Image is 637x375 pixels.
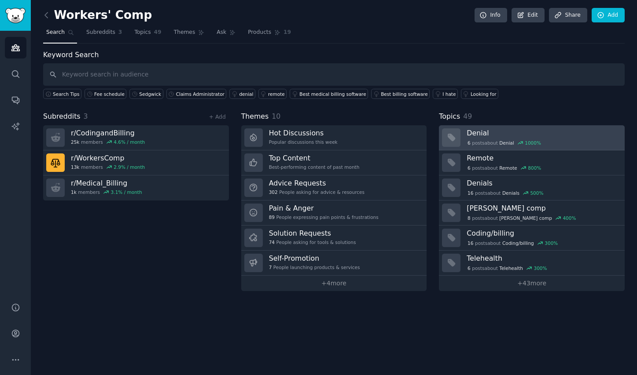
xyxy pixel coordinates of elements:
span: Subreddits [86,29,115,36]
span: 25k [71,139,79,145]
span: Telehealth [499,265,523,271]
h3: Coding/billing [467,229,619,238]
div: members [71,189,142,195]
span: 49 [463,112,472,120]
span: Topics [134,29,151,36]
a: Solution Requests74People asking for tools & solutions [241,226,427,251]
span: 3 [84,112,88,120]
span: 89 [269,214,275,220]
div: post s about [467,239,559,247]
div: post s about [467,189,544,197]
span: Denial [499,140,514,146]
div: Best medical billing software [299,91,366,97]
span: Themes [174,29,195,36]
h3: Remote [467,153,619,163]
a: Topics49 [131,25,164,44]
div: members [71,164,145,170]
a: Pain & Anger89People expressing pain points & frustrations [241,200,427,226]
div: Best-performing content of past month [269,164,360,170]
a: Add [592,8,625,23]
a: r/CodingandBilling25kmembers4.6% / month [43,125,229,150]
input: Keyword search in audience [43,63,625,86]
div: People launching products & services [269,264,360,270]
div: 300 % [534,265,547,271]
a: I hate [433,89,458,99]
a: Info [475,8,507,23]
a: Best medical billing software [290,89,368,99]
h3: r/ Medical_Billing [71,178,142,188]
div: I hate [442,91,456,97]
span: Subreddits [43,111,81,122]
span: Remote [499,165,517,171]
a: Self-Promotion7People launching products & services [241,251,427,276]
a: Share [549,8,587,23]
span: 1k [71,189,77,195]
div: 800 % [528,165,541,171]
a: Ask [214,25,239,44]
span: [PERSON_NAME] comp [499,215,552,221]
span: Search Tips [53,91,80,97]
a: Edit [512,8,545,23]
h3: Denials [467,178,619,188]
h3: Advice Requests [269,178,365,188]
a: + Add [209,114,226,120]
h3: Self-Promotion [269,254,360,263]
div: Fee schedule [94,91,125,97]
a: Best billing software [371,89,430,99]
div: denial [239,91,253,97]
h3: Hot Discussions [269,128,338,138]
a: Themes [171,25,208,44]
h2: Workers' Comp [43,8,152,22]
span: 8 [468,215,471,221]
img: WorkersComp [46,153,65,172]
span: Themes [241,111,269,122]
span: Topics [439,111,460,122]
h3: Pain & Anger [269,204,379,213]
div: 500 % [530,190,543,196]
h3: r/ WorkersComp [71,153,145,163]
label: Keyword Search [43,51,99,59]
div: Popular discussions this week [269,139,338,145]
a: Claims Administrator [166,89,227,99]
span: 19 [284,29,291,36]
h3: [PERSON_NAME] comp [467,204,619,213]
a: Search [43,25,77,44]
div: People asking for advice & resources [269,189,365,195]
a: Fee schedule [85,89,126,99]
a: Denials16postsaboutDenials500% [439,175,625,200]
a: Coding/billing16postsaboutCoding/billing300% [439,226,625,251]
div: Looking for [471,91,497,97]
div: 300 % [545,240,558,246]
span: Denials [502,190,519,196]
h3: Solution Requests [269,229,356,238]
span: 74 [269,239,275,245]
a: Sedgwick [129,89,163,99]
a: Top ContentBest-performing content of past month [241,150,427,175]
a: +43more [439,276,625,291]
a: denial [229,89,255,99]
div: post s about [467,264,548,272]
span: 16 [468,190,473,196]
div: 3.1 % / month [111,189,142,195]
div: post s about [467,214,577,222]
a: [PERSON_NAME] comp8postsabout[PERSON_NAME] comp400% [439,200,625,226]
span: 6 [468,140,471,146]
div: post s about [467,164,542,172]
a: Advice Requests302People asking for advice & resources [241,175,427,200]
a: Telehealth6postsaboutTelehealth300% [439,251,625,276]
div: Claims Administrator [176,91,225,97]
a: Remote6postsaboutRemote800% [439,150,625,175]
a: Products19 [245,25,294,44]
a: r/WorkersComp13kmembers2.9% / month [43,150,229,175]
a: +4more [241,276,427,291]
span: 7 [269,264,272,270]
button: Search Tips [43,89,81,99]
span: 49 [154,29,162,36]
h3: Top Content [269,153,360,163]
a: Subreddits3 [83,25,125,44]
span: 302 [269,189,278,195]
h3: Denial [467,128,619,138]
div: Best billing software [381,91,428,97]
div: post s about [467,139,541,147]
span: 6 [468,165,471,171]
